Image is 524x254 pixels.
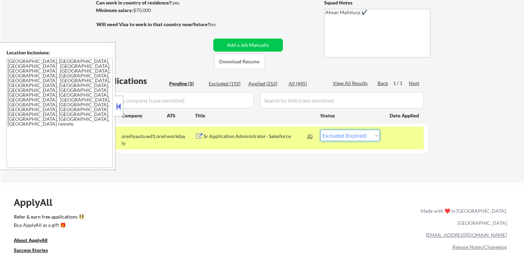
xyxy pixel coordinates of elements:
div: Excluded (192) [209,80,243,87]
div: Sr Application Administrator- Salesforce [204,133,308,140]
a: Buy ApplyAll as a gift 🎁 [14,222,83,230]
div: JD [307,130,314,142]
div: Status [320,109,380,121]
div: Back [378,80,389,87]
div: Date Applied [390,112,420,119]
div: All (445) [289,80,323,87]
a: Refer & earn free applications 👯‍♀️ [14,214,277,222]
div: Pending (1) [169,80,204,87]
a: [EMAIL_ADDRESS][DOMAIN_NAME] [426,232,507,238]
div: oreillyauto.wd1.oreilly [122,133,167,146]
div: workday [167,133,195,140]
div: Applied (252) [248,80,283,87]
div: ATS [167,112,195,119]
div: Company [122,112,167,119]
u: Success Stories [14,247,48,253]
strong: Will need Visa to work in that country now/future?: [96,21,211,27]
div: $70,000 [96,7,211,14]
a: Release Notes/Changelog [452,244,507,250]
div: Applications [99,77,167,85]
strong: Minimum salary: [96,7,133,13]
div: View All Results [333,80,370,87]
input: Search by company (case sensitive) [99,92,254,108]
button: Download Resume [214,54,265,69]
input: Search by title (case sensitive) [260,92,424,108]
div: Title [195,112,314,119]
div: Made with ❤️ in [GEOGRAPHIC_DATA], [GEOGRAPHIC_DATA] [418,205,507,229]
div: ApplyAll [14,197,60,208]
u: About ApplyAll [14,237,48,243]
div: Next [409,80,420,87]
a: About ApplyAll [14,237,57,245]
div: Buy ApplyAll as a gift 🎁 [14,223,83,227]
div: Location Inclusions: [7,49,113,56]
button: Add a Job Manually [213,39,283,52]
div: no [210,21,230,28]
div: 1 / 1 [393,80,409,87]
